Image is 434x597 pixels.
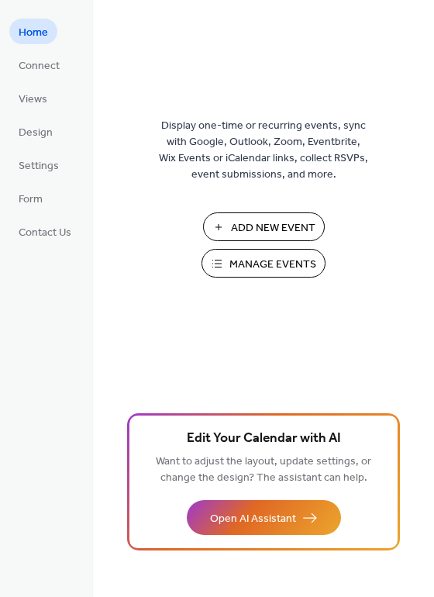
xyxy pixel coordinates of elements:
a: Connect [9,52,69,78]
span: Add New Event [231,220,315,236]
span: Settings [19,158,59,174]
a: Contact Us [9,219,81,244]
span: Display one-time or recurring events, sync with Google, Outlook, Zoom, Eventbrite, Wix Events or ... [159,118,368,183]
span: Open AI Assistant [210,511,296,527]
a: Home [9,19,57,44]
a: Design [9,119,62,144]
span: Home [19,25,48,41]
button: Manage Events [201,249,325,278]
span: Form [19,192,43,208]
span: Contact Us [19,225,71,241]
a: Settings [9,152,68,178]
span: Connect [19,58,60,74]
button: Open AI Assistant [187,500,341,535]
span: Views [19,91,47,108]
a: Form [9,185,52,211]
button: Add New Event [203,212,325,241]
span: Edit Your Calendar with AI [187,428,341,450]
span: Design [19,125,53,141]
span: Manage Events [229,257,316,273]
span: Want to adjust the layout, update settings, or change the design? The assistant can help. [156,451,371,488]
a: Views [9,85,57,111]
